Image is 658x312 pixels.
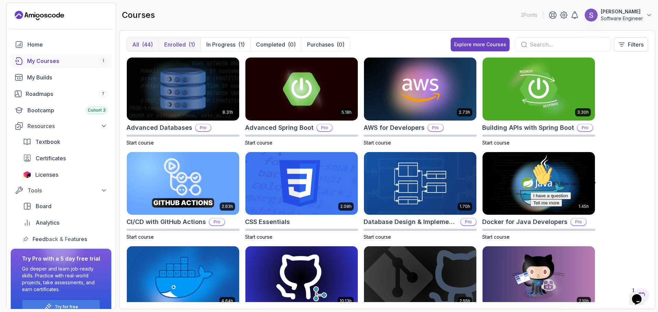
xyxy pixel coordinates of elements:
h2: CSS Essentials [245,217,290,227]
div: (1) [238,40,245,49]
p: Pro [461,219,476,225]
a: courses [11,54,111,68]
img: jetbrains icon [23,171,31,178]
div: Tools [27,186,107,195]
p: In Progress [206,40,235,49]
p: 10.13h [340,298,352,304]
div: (0) [337,40,344,49]
button: In Progress(1) [200,38,250,51]
span: Start course [364,234,391,240]
img: CSS Essentials card [245,152,358,215]
img: :wave: [3,3,25,25]
p: All [132,40,139,49]
img: CI/CD with GitHub Actions card [127,152,239,215]
p: 2.10h [579,298,589,304]
input: Search... [530,40,605,49]
a: builds [11,71,111,84]
button: I have a question [3,32,43,39]
button: Filters [614,37,648,52]
p: 3.30h [577,110,589,115]
a: analytics [19,216,111,229]
span: Start course [482,234,510,240]
p: 2.55h [460,298,470,304]
a: Try for free [55,304,78,310]
img: Git for Professionals card [245,246,358,309]
iframe: chat widget [629,285,651,305]
span: Feedback & Features [33,235,87,243]
span: Certificates [36,154,66,162]
span: Cohort 3 [88,108,106,113]
div: Resources [27,122,107,130]
p: Go deeper and learn job-ready skills. Practice with real-world projects, take assessments, and ea... [22,265,100,293]
a: roadmaps [11,87,111,101]
div: (0) [288,40,296,49]
img: AWS for Developers card [364,58,476,121]
span: Board [36,202,51,210]
h2: courses [122,10,155,21]
p: Pro [209,219,224,225]
p: Pro [196,124,211,131]
p: Purchases [307,40,334,49]
img: Advanced Spring Boot card [245,58,358,121]
p: 2 Points [521,12,537,18]
p: Completed [256,40,285,49]
span: Start course [126,140,154,146]
div: 👋Hi! How can we help?I have a questionTell me more [3,3,126,46]
h2: Advanced Databases [126,123,192,133]
button: Tools [11,184,111,197]
a: home [11,38,111,51]
span: Start course [245,140,272,146]
span: 7 [102,91,105,97]
span: Start course [126,234,154,240]
div: Bootcamp [27,106,107,114]
p: 8.31h [222,110,233,115]
img: GitHub Toolkit card [483,246,595,309]
h2: Docker for Java Developers [482,217,568,227]
p: Pro [428,124,443,131]
img: Advanced Databases card [127,58,239,121]
span: Start course [364,140,391,146]
button: All(44) [127,38,158,51]
div: (1) [188,40,195,49]
p: Pro [577,124,593,131]
a: bootcamp [11,103,111,117]
a: Explore more Courses [451,38,510,51]
p: Enrolled [164,40,186,49]
button: Tell me more [3,39,34,46]
p: 2.73h [459,110,470,115]
p: 2.08h [340,204,352,209]
h2: Building APIs with Spring Boot [482,123,574,133]
button: Resources [11,120,111,132]
span: Start course [482,140,510,146]
a: licenses [19,168,111,182]
p: 2.63h [222,204,233,209]
img: Docker For Professionals card [127,246,239,309]
a: feedback [19,232,111,246]
div: Home [27,40,107,49]
a: Landing page [15,10,64,21]
span: Start course [245,234,272,240]
div: Roadmaps [26,90,107,98]
iframe: chat widget [528,161,651,281]
p: Pro [317,124,332,131]
p: 1.70h [460,204,470,209]
p: 5.18h [342,110,352,115]
img: Git & GitHub Fundamentals card [364,246,476,309]
h2: CI/CD with GitHub Actions [126,217,206,227]
div: Explore more Courses [454,41,506,48]
div: (44) [142,40,153,49]
p: Filters [628,40,644,49]
span: Textbook [35,138,60,146]
span: Licenses [35,171,58,179]
img: Docker for Java Developers card [483,152,595,215]
p: Software Engineer [601,15,643,22]
a: textbook [19,135,111,149]
img: Database Design & Implementation card [364,152,476,215]
a: board [19,199,111,213]
p: 4.64h [221,298,233,304]
p: [PERSON_NAME] [601,8,643,15]
div: My Courses [27,57,107,65]
button: Purchases(0) [301,38,350,51]
h2: AWS for Developers [364,123,425,133]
